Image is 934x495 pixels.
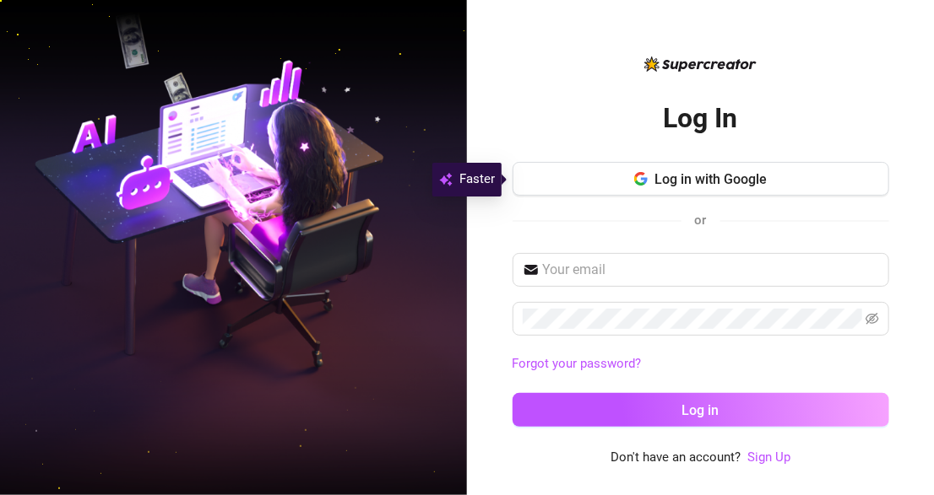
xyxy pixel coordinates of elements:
a: Sign Up [747,448,790,468]
button: Log in with Google [513,162,889,196]
h2: Log In [664,101,738,136]
button: Log in [513,393,889,427]
img: logo-BBDzfeDw.svg [644,56,757,72]
span: Log in [682,402,720,418]
span: eye-invisible [866,312,879,326]
span: Log in with Google [654,171,767,187]
span: or [695,213,707,228]
span: Faster [459,169,495,190]
a: Forgot your password? [513,356,642,371]
input: Your email [543,260,879,280]
a: Forgot your password? [513,354,889,374]
span: Don't have an account? [611,448,741,468]
img: svg%3e [439,169,453,190]
a: Sign Up [747,449,790,465]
